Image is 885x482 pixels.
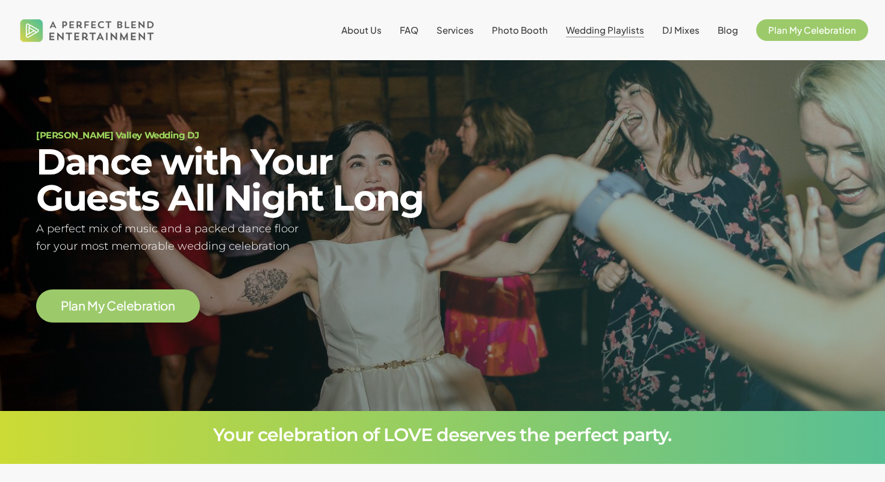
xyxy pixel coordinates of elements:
[78,300,85,312] span: n
[768,24,856,36] span: Plan My Celebration
[662,24,700,36] span: DJ Mixes
[566,24,644,36] span: Wedding Playlists
[61,300,69,312] span: P
[36,220,427,255] h5: A perfect mix of music and a packed dance floor for your most memorable wedding celebration
[341,24,382,36] span: About Us
[153,300,158,312] span: t
[158,300,161,312] span: i
[123,300,126,312] span: l
[142,300,146,312] span: r
[662,25,700,35] a: DJ Mixes
[71,300,78,312] span: a
[160,300,168,312] span: o
[718,25,738,35] a: Blog
[61,299,175,313] a: Plan My Celebration
[566,25,644,35] a: Wedding Playlists
[400,25,418,35] a: FAQ
[69,300,72,312] span: l
[492,25,548,35] a: Photo Booth
[36,131,427,140] h1: [PERSON_NAME] Valley Wedding DJ
[492,24,548,36] span: Photo Booth
[126,300,134,312] span: e
[98,300,105,312] span: y
[146,300,153,312] span: a
[436,25,474,35] a: Services
[341,25,382,35] a: About Us
[168,300,175,312] span: n
[756,25,868,35] a: Plan My Celebration
[436,24,474,36] span: Services
[36,144,427,216] h2: Dance with Your Guests All Night Long
[718,24,738,36] span: Blog
[36,426,849,444] h3: Your celebration of LOVE deserves the perfect party.
[134,300,142,312] span: b
[400,24,418,36] span: FAQ
[107,300,116,312] span: C
[17,8,158,52] img: A Perfect Blend Entertainment
[87,300,98,312] span: M
[116,300,124,312] span: e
